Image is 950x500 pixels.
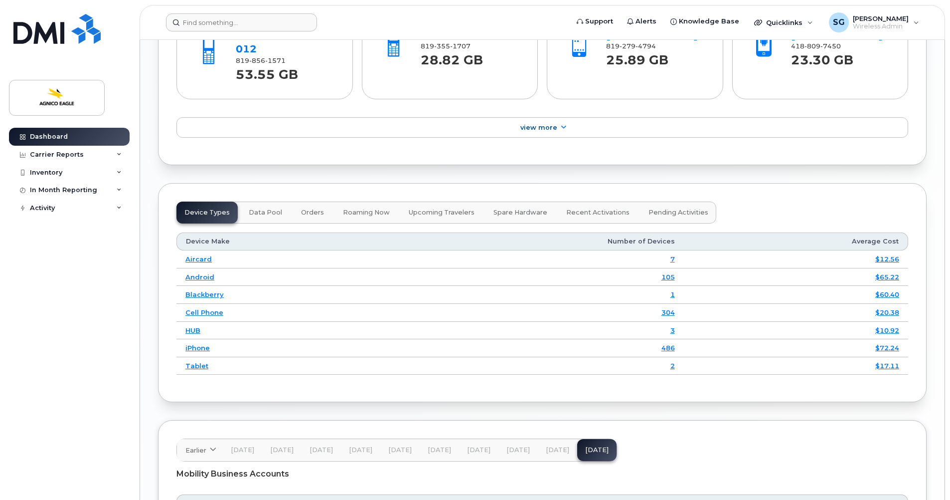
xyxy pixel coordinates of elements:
input: Find something... [166,13,317,31]
a: [PERSON_NAME] [791,29,883,41]
span: [DATE] [310,446,333,454]
span: [DATE] [467,446,490,454]
strong: 23.30 GB [791,47,853,67]
span: Wireless Admin [853,22,909,30]
a: 3 [670,326,675,334]
span: Support [585,16,613,26]
span: 7450 [820,42,841,50]
span: Alerts [635,16,656,26]
a: 1 [670,290,675,298]
a: Blackberry [185,290,224,298]
span: [DATE] [349,446,372,454]
a: 304 [661,308,675,316]
a: Knowledge Base [663,11,746,31]
th: Average Cost [684,233,908,250]
span: Upcoming Travelers [409,209,475,217]
span: Data Pool [249,209,282,217]
span: 4794 [635,42,656,50]
span: Roaming Now [343,209,390,217]
a: [PERSON_NAME] [606,29,698,41]
a: 486 [661,344,675,352]
span: Spare Hardware [493,209,547,217]
a: Earlier [177,439,223,461]
a: HUB [185,326,200,334]
a: Support [570,11,620,31]
th: Number of Devices [391,233,684,250]
span: View More [520,124,557,131]
a: iPhone [185,344,210,352]
span: [DATE] [428,446,451,454]
div: Mobility Business Accounts [176,462,908,487]
span: 1571 [265,57,286,64]
a: $72.24 [875,344,899,352]
a: Aircard [185,255,212,263]
a: Cell Phone [185,308,223,316]
span: Orders [301,209,324,217]
a: 7 [670,255,675,263]
a: Tablet [185,362,208,370]
span: [DATE] [546,446,569,454]
a: $20.38 [875,308,899,316]
strong: 53.55 GB [236,61,298,82]
span: [DATE] [270,446,294,454]
a: Modem Lte [421,29,482,41]
span: 819 [236,57,286,64]
strong: 25.89 GB [606,47,668,67]
span: [DATE] [506,446,530,454]
span: 1707 [450,42,471,50]
span: 279 [620,42,635,50]
span: [DATE] [231,446,254,454]
div: Sandy Gillis [822,12,926,32]
span: [DATE] [388,446,412,454]
a: Android [185,273,214,281]
a: 2 [670,362,675,370]
a: Alerts [620,11,663,31]
span: Recent Activations [566,209,630,217]
a: $10.92 [875,326,899,334]
span: 819 [606,42,656,50]
div: Quicklinks [747,12,820,32]
span: 856 [249,57,265,64]
span: Knowledge Base [679,16,739,26]
a: View More [176,117,908,138]
a: $60.40 [875,290,899,298]
span: SG [833,16,845,28]
span: Earlier [185,446,206,455]
span: 418 [791,42,841,50]
a: $65.22 [875,273,899,281]
span: [PERSON_NAME] [853,14,909,22]
th: Device Make [176,233,391,250]
span: Pending Activities [648,209,708,217]
a: $12.56 [875,255,899,263]
span: 819 [421,42,471,50]
strong: 28.82 GB [421,47,483,67]
span: Quicklinks [766,18,802,26]
a: $17.11 [875,362,899,370]
span: 809 [804,42,820,50]
span: 355 [434,42,450,50]
a: 105 [661,273,675,281]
